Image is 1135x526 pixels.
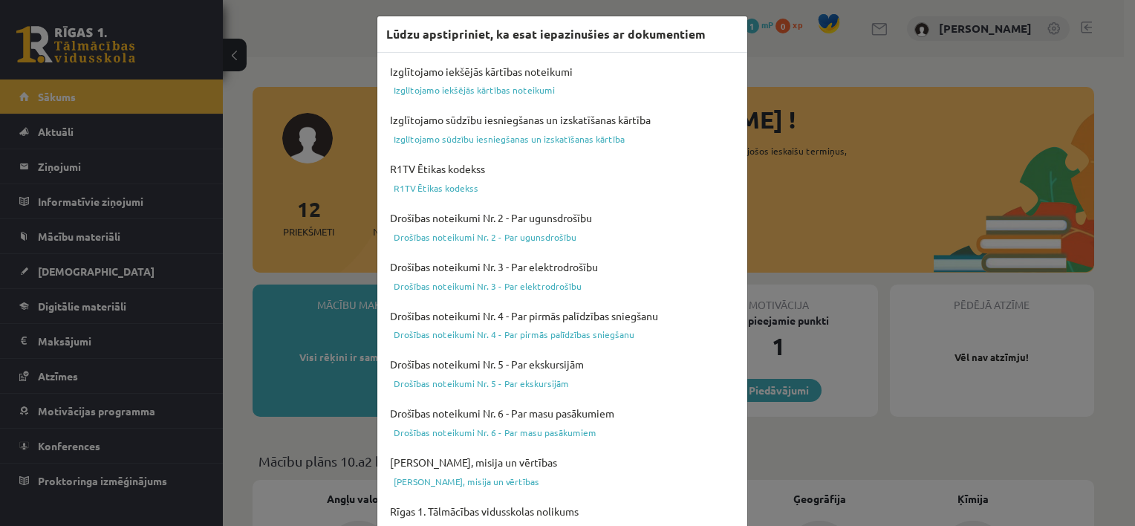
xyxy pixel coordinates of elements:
[386,179,738,197] a: R1TV Ētikas kodekss
[386,277,738,295] a: Drošības noteikumi Nr. 3 - Par elektrodrošību
[386,374,738,392] a: Drošības noteikumi Nr. 5 - Par ekskursijām
[386,81,738,99] a: Izglītojamo iekšējās kārtības noteikumi
[386,110,738,130] h4: Izglītojamo sūdzību iesniegšanas un izskatīšanas kārtība
[386,62,738,82] h4: Izglītojamo iekšējās kārtības noteikumi
[386,25,706,43] h3: Lūdzu apstipriniet, ka esat iepazinušies ar dokumentiem
[386,208,738,228] h4: Drošības noteikumi Nr. 2 - Par ugunsdrošību
[386,130,738,148] a: Izglītojamo sūdzību iesniegšanas un izskatīšanas kārtība
[386,423,738,441] a: Drošības noteikumi Nr. 6 - Par masu pasākumiem
[386,325,738,343] a: Drošības noteikumi Nr. 4 - Par pirmās palīdzības sniegšanu
[386,257,738,277] h4: Drošības noteikumi Nr. 3 - Par elektrodrošību
[386,403,738,423] h4: Drošības noteikumi Nr. 6 - Par masu pasākumiem
[386,306,738,326] h4: Drošības noteikumi Nr. 4 - Par pirmās palīdzības sniegšanu
[386,159,738,179] h4: R1TV Ētikas kodekss
[386,452,738,473] h4: [PERSON_NAME], misija un vērtības
[386,473,738,490] a: [PERSON_NAME], misija un vērtības
[386,354,738,374] h4: Drošības noteikumi Nr. 5 - Par ekskursijām
[386,501,738,522] h4: Rīgas 1. Tālmācības vidusskolas nolikums
[386,228,738,246] a: Drošības noteikumi Nr. 2 - Par ugunsdrošību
